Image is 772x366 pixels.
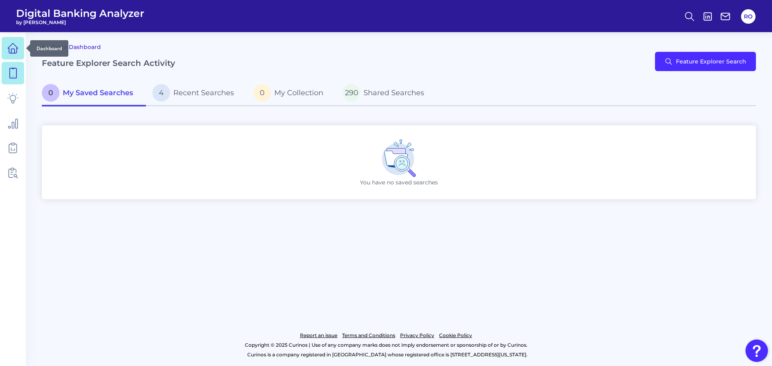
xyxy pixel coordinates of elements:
a: Privacy Policy [400,331,434,340]
a: 290Shared Searches [336,81,437,106]
span: 0 [253,84,271,102]
span: My Collection [274,88,323,97]
a: Cookie Policy [439,331,472,340]
a: Report an issue [300,331,337,340]
span: Digital Banking Analyzer [16,7,144,19]
h2: Feature Explorer Search Activity [42,58,175,68]
a: 0My Collection [247,81,336,106]
p: Curinos is a company registered in [GEOGRAPHIC_DATA] whose registered office is [STREET_ADDRESS][... [42,350,733,360]
span: by [PERSON_NAME] [16,19,144,25]
a: Go to Dashboard [42,42,101,52]
span: 4 [152,84,170,102]
a: 0My Saved Searches [42,81,146,106]
div: You have no saved searches [42,125,756,199]
button: Open Resource Center [745,339,768,362]
span: My Saved Searches [63,88,133,97]
button: Feature Explorer Search [655,52,756,71]
button: RO [741,9,756,24]
a: 4Recent Searches [146,81,247,106]
span: Shared Searches [363,88,424,97]
span: Recent Searches [173,88,234,97]
span: 290 [343,84,360,102]
p: Copyright © 2025 Curinos | Use of any company marks does not imply endorsement or sponsorship of ... [39,340,733,350]
a: Terms and Conditions [342,331,395,340]
span: Feature Explorer Search [676,58,746,65]
div: Dashboard [30,40,68,57]
span: 0 [42,84,60,102]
